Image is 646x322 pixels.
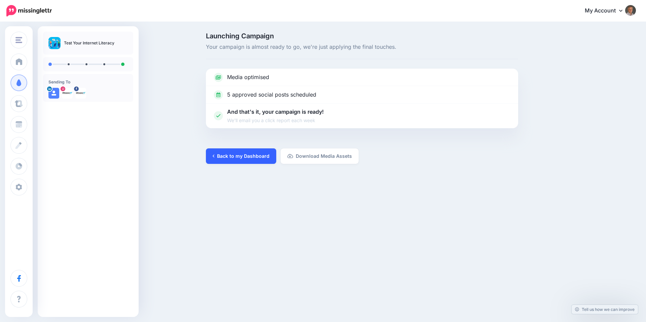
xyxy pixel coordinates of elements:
[62,88,73,99] img: 327928650_673138581274106_3875633941848458916_n-bsa154355.jpg
[227,91,316,99] p: 5 approved social posts scheduled
[227,116,324,124] span: We'll email you a click report each week
[206,33,518,39] span: Launching Campaign
[48,37,61,49] img: 135d5915ab0f6ae67f104318dc78080c_thumb.jpg
[206,43,518,51] span: Your campaign is almost ready to go, we're just applying the final touches.
[281,148,359,164] a: Download Media Assets
[227,108,324,124] p: And that's it, your campaign is ready!
[75,88,86,99] img: 298904122_491295303008062_5151176161762072367_n-bsa154353.jpg
[206,148,276,164] a: Back to my Dashboard
[6,5,52,16] img: Missinglettr
[578,3,636,19] a: My Account
[572,305,638,314] a: Tell us how we can improve
[15,37,22,43] img: menu.png
[48,79,128,84] h4: Sending To
[64,40,114,46] p: Test Your Internet Literacy
[48,88,59,99] img: user_default_image.png
[227,73,269,82] p: Media optimised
